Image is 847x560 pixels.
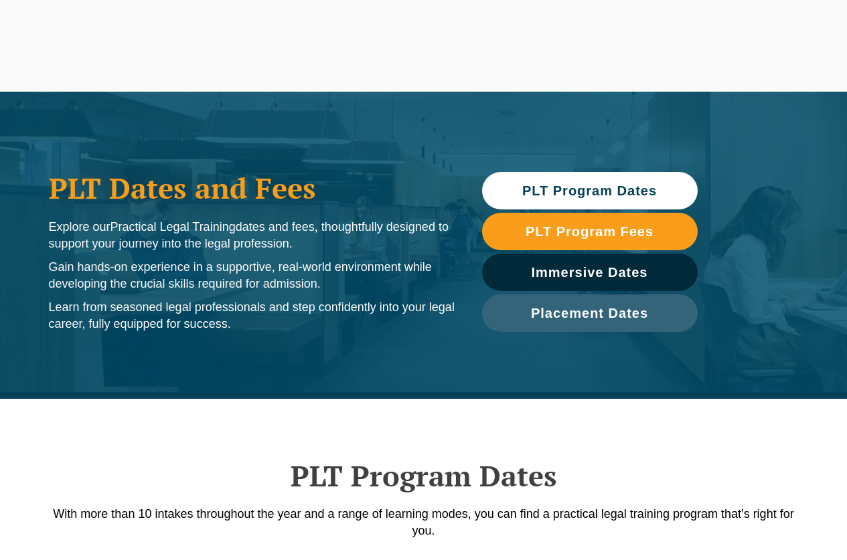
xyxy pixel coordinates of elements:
[49,219,455,252] p: Explore our dates and fees, thoughtfully designed to support your journey into the legal profession.
[522,184,657,197] span: PLT Program Dates
[49,171,455,205] h1: PLT Dates and Fees
[42,506,805,539] p: With more than 10 intakes throughout the year and a range of learning modes, you can find a pract...
[110,220,236,234] span: Practical Legal Training
[482,254,698,291] a: Immersive Dates
[49,259,455,292] p: Gain hands-on experience in a supportive, real-world environment while developing the crucial ski...
[482,294,698,332] a: Placement Dates
[482,213,698,250] a: PLT Program Fees
[49,299,455,333] p: Learn from seasoned legal professionals and step confidently into your legal career, fully equipp...
[532,266,648,279] span: Immersive Dates
[42,459,805,492] h2: PLT Program Dates
[482,172,698,209] a: PLT Program Dates
[531,306,648,320] span: Placement Dates
[526,225,653,238] span: PLT Program Fees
